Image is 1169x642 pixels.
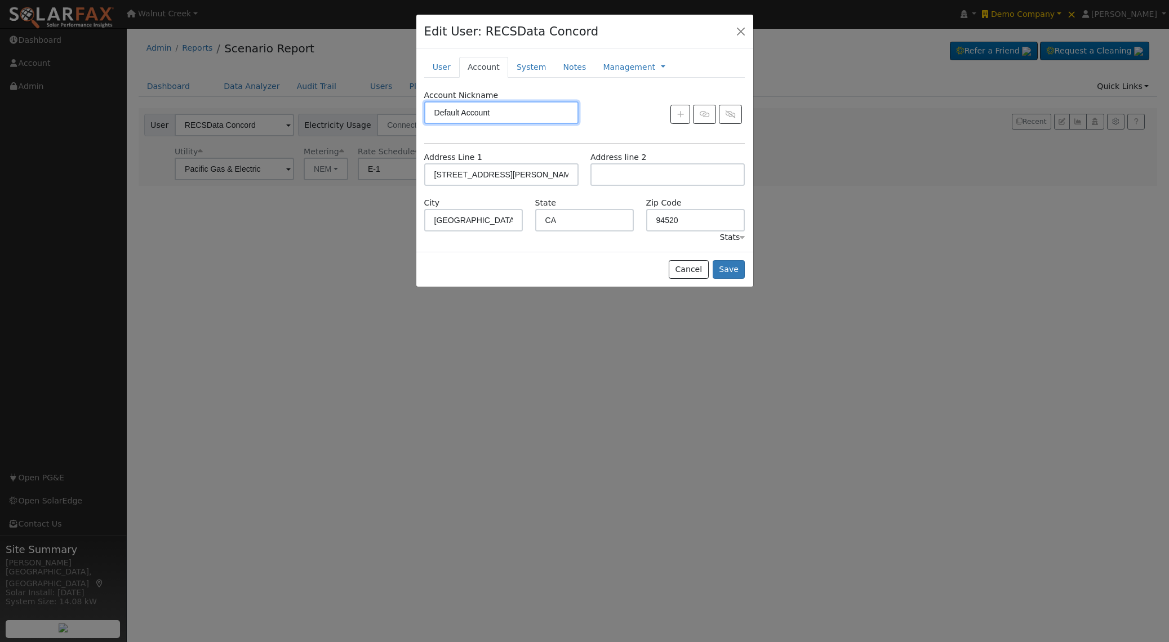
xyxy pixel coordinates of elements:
label: Zip Code [646,197,682,209]
label: Account Nickname [424,90,499,101]
label: State [535,197,556,209]
label: Address line 2 [590,151,646,163]
a: Account [459,57,508,78]
button: Save [713,260,745,279]
div: Stats [719,231,745,243]
label: Address Line 1 [424,151,482,163]
button: Link Account [693,105,716,124]
label: City [424,197,440,209]
h4: Edit User: RECSData Concord [424,23,599,41]
a: System [508,57,555,78]
button: Unlink Account [719,105,742,124]
button: Cancel [669,260,709,279]
a: Notes [554,57,594,78]
a: User [424,57,459,78]
a: Management [603,61,655,73]
button: Create New Account [670,105,690,124]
